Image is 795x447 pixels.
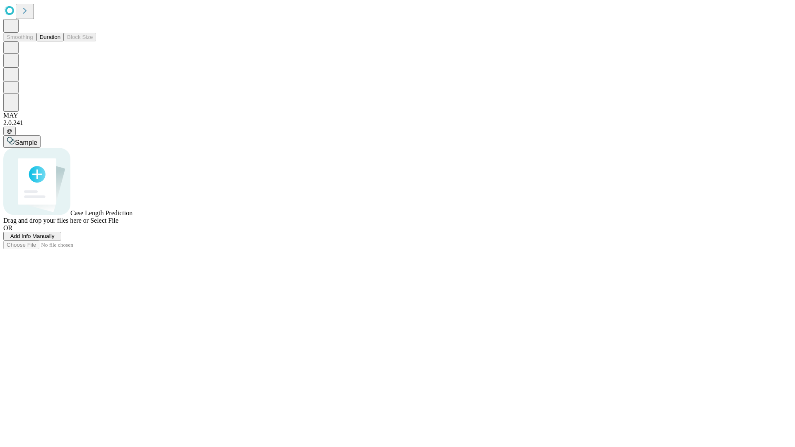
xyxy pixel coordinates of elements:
[15,139,37,146] span: Sample
[3,112,792,119] div: MAY
[7,128,12,134] span: @
[90,217,118,224] span: Select File
[10,233,55,239] span: Add Info Manually
[70,209,132,216] span: Case Length Prediction
[3,217,89,224] span: Drag and drop your files here or
[3,232,61,240] button: Add Info Manually
[3,135,41,148] button: Sample
[36,33,64,41] button: Duration
[3,119,792,127] div: 2.0.241
[3,127,16,135] button: @
[3,224,12,231] span: OR
[64,33,96,41] button: Block Size
[3,33,36,41] button: Smoothing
